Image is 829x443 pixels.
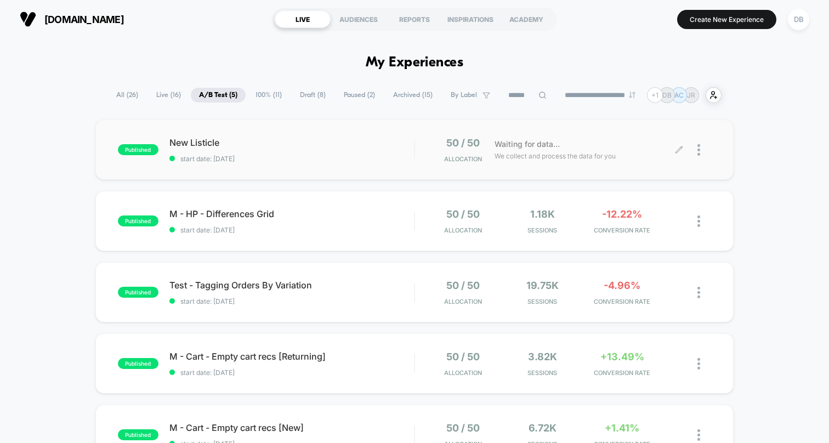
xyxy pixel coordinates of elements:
[506,226,580,234] span: Sessions
[785,8,813,31] button: DB
[446,280,480,291] span: 50 / 50
[331,10,387,28] div: AUDIENCES
[385,88,441,103] span: Archived ( 15 )
[444,155,482,163] span: Allocation
[697,144,700,156] img: close
[108,88,146,103] span: All ( 26 )
[169,351,414,362] span: M - Cart - Empty cart recs [Returning]
[292,88,334,103] span: Draft ( 8 )
[585,298,659,305] span: CONVERSION RATE
[336,88,383,103] span: Paused ( 2 )
[604,280,640,291] span: -4.96%
[585,226,659,234] span: CONVERSION RATE
[529,422,557,434] span: 6.72k
[585,369,659,377] span: CONVERSION RATE
[247,88,290,103] span: 100% ( 11 )
[118,429,158,440] span: published
[20,11,36,27] img: Visually logo
[600,351,644,362] span: +13.49%
[366,55,464,71] h1: My Experiences
[629,92,635,98] img: end
[169,226,414,234] span: start date: [DATE]
[530,208,555,220] span: 1.18k
[446,137,480,149] span: 50 / 50
[442,10,498,28] div: INSPIRATIONS
[275,10,331,28] div: LIVE
[169,280,414,291] span: Test - Tagging Orders By Variation
[697,429,700,441] img: close
[605,422,639,434] span: +1.41%
[169,208,414,219] span: M - HP - Differences Grid
[118,144,158,155] span: published
[697,287,700,298] img: close
[118,358,158,369] span: published
[506,298,580,305] span: Sessions
[444,226,482,234] span: Allocation
[662,91,672,99] p: DB
[16,10,127,28] button: [DOMAIN_NAME]
[169,368,414,377] span: start date: [DATE]
[526,280,559,291] span: 19.75k
[498,10,554,28] div: ACADEMY
[697,215,700,227] img: close
[446,351,480,362] span: 50 / 50
[495,138,560,150] span: Waiting for data...
[697,358,700,370] img: close
[677,10,776,29] button: Create New Experience
[148,88,189,103] span: Live ( 16 )
[118,287,158,298] span: published
[444,369,482,377] span: Allocation
[446,208,480,220] span: 50 / 50
[387,10,442,28] div: REPORTS
[506,369,580,377] span: Sessions
[602,208,642,220] span: -12.22%
[451,91,477,99] span: By Label
[528,351,557,362] span: 3.82k
[788,9,809,30] div: DB
[191,88,246,103] span: A/B Test ( 5 )
[647,87,663,103] div: + 1
[674,91,684,99] p: AC
[169,137,414,148] span: New Listicle
[444,298,482,305] span: Allocation
[169,297,414,305] span: start date: [DATE]
[495,151,616,161] span: We collect and process the data for you
[118,215,158,226] span: published
[169,422,414,433] span: M - Cart - Empty cart recs [New]
[446,422,480,434] span: 50 / 50
[169,155,414,163] span: start date: [DATE]
[44,14,124,25] span: [DOMAIN_NAME]
[687,91,695,99] p: JR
